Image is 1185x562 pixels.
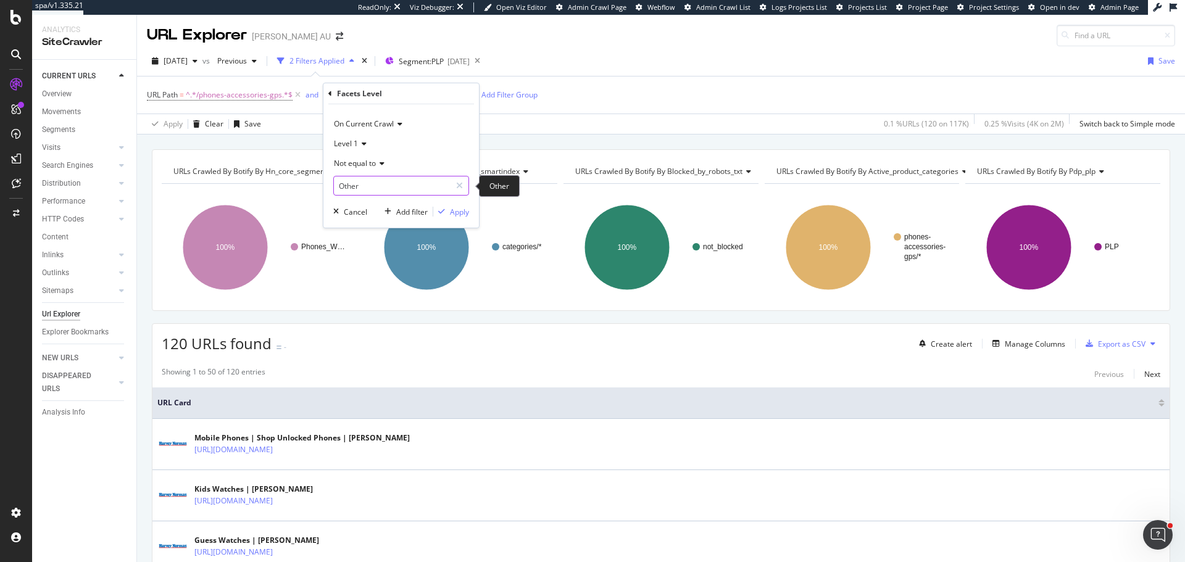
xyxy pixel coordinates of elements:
a: NEW URLS [42,352,115,365]
text: PLP [1105,242,1119,251]
div: Analysis Info [42,406,85,419]
a: Admin Crawl List [684,2,750,12]
a: Project Page [896,2,948,12]
div: SiteCrawler [42,35,127,49]
img: main image [157,436,188,452]
div: Manage Columns [1005,339,1065,349]
div: Other [479,175,520,197]
div: A chart. [563,194,757,301]
div: Next [1144,369,1160,379]
a: Projects List [836,2,887,12]
text: 100% [618,243,637,252]
button: Next [1144,366,1160,381]
a: [URL][DOMAIN_NAME] [194,495,273,507]
h4: URLs Crawled By Botify By pdp_plp [975,162,1149,181]
div: DISAPPEARED URLS [42,370,104,395]
a: Admin Page [1089,2,1139,12]
div: Add filter [396,207,428,217]
span: Logs Projects List [771,2,827,12]
span: Open in dev [1040,2,1079,12]
div: ReadOnly: [358,2,391,12]
a: Performance [42,195,115,208]
button: Manage Columns [987,336,1065,351]
div: Create alert [931,339,972,349]
text: 100% [417,243,436,252]
text: 100% [1020,243,1039,252]
div: arrow-right-arrow-left [336,32,343,41]
a: Movements [42,105,128,118]
div: CURRENT URLS [42,70,96,83]
button: Create alert [914,334,972,353]
div: Performance [42,195,85,208]
button: Previous [212,51,262,71]
img: Equal [276,345,281,349]
text: categories/* [502,242,542,251]
div: Sitemaps [42,284,73,297]
div: Search Engines [42,159,93,172]
a: Admin Crawl Page [556,2,626,12]
div: times [359,55,370,67]
a: [URL][DOMAIN_NAME] [194,546,273,558]
span: ^.*/phones-accessories-gps.*$ [186,86,293,104]
span: URLs Crawled By Botify By pdp_plp [977,166,1096,176]
div: Outlinks [42,267,69,279]
div: HTTP Codes [42,213,84,226]
div: Overview [42,88,72,101]
h4: URLs Crawled By Botify By blocked_by_robots_txt [573,162,761,181]
div: Url Explorer [42,308,80,321]
div: A chart. [363,194,556,301]
a: Analysis Info [42,406,128,419]
svg: A chart. [162,194,355,301]
a: Url Explorer [42,308,128,321]
div: Cancel [344,207,367,217]
div: [PERSON_NAME] AU [252,30,331,43]
a: Project Settings [957,2,1019,12]
div: Clear [205,118,223,129]
div: 2 Filters Applied [289,56,344,66]
div: A chart. [765,194,958,301]
button: Segment:PLP[DATE] [380,51,470,71]
div: URL Explorer [147,25,247,46]
span: Level 1 [334,138,358,149]
button: Cancel [328,205,367,218]
a: Explorer Bookmarks [42,326,128,339]
a: [URL][DOMAIN_NAME] [194,444,273,456]
a: Outlinks [42,267,115,279]
span: Projects List [848,2,887,12]
button: 2 Filters Applied [272,51,359,71]
span: 120 URLs found [162,333,272,353]
div: Previous [1094,369,1124,379]
div: 0.25 % Visits ( 4K on 2M ) [984,118,1064,129]
div: Movements [42,105,81,118]
a: CURRENT URLS [42,70,115,83]
h4: URLs Crawled By Botify By active_product_categories [774,162,977,181]
div: Add Filter Group [481,89,538,100]
a: DISAPPEARED URLS [42,370,115,395]
div: Visits [42,141,60,154]
text: 100% [818,243,838,252]
div: [DATE] [447,56,470,67]
text: not_blocked [703,242,743,251]
button: Export as CSV [1081,334,1145,353]
svg: A chart. [965,194,1158,301]
div: Save [244,118,261,129]
img: main image [157,487,188,503]
a: Sitemaps [42,284,115,297]
a: Content [42,231,128,244]
div: Analytics [42,25,127,35]
text: accessories- [904,242,946,251]
a: Open Viz Editor [484,2,547,12]
a: Logs Projects List [760,2,827,12]
iframe: Intercom live chat [1143,520,1173,550]
text: Phones_W… [301,242,345,251]
a: Webflow [636,2,675,12]
div: Mobile Phones | Shop Unlocked Phones | [PERSON_NAME] [194,432,410,444]
a: HTTP Codes [42,213,115,226]
div: Segments [42,123,75,136]
button: Add filter [380,205,428,218]
a: Search Engines [42,159,115,172]
div: Save [1158,56,1175,66]
span: Admin Page [1100,2,1139,12]
h4: URLs Crawled By Botify By hn_core_segments [171,162,349,181]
